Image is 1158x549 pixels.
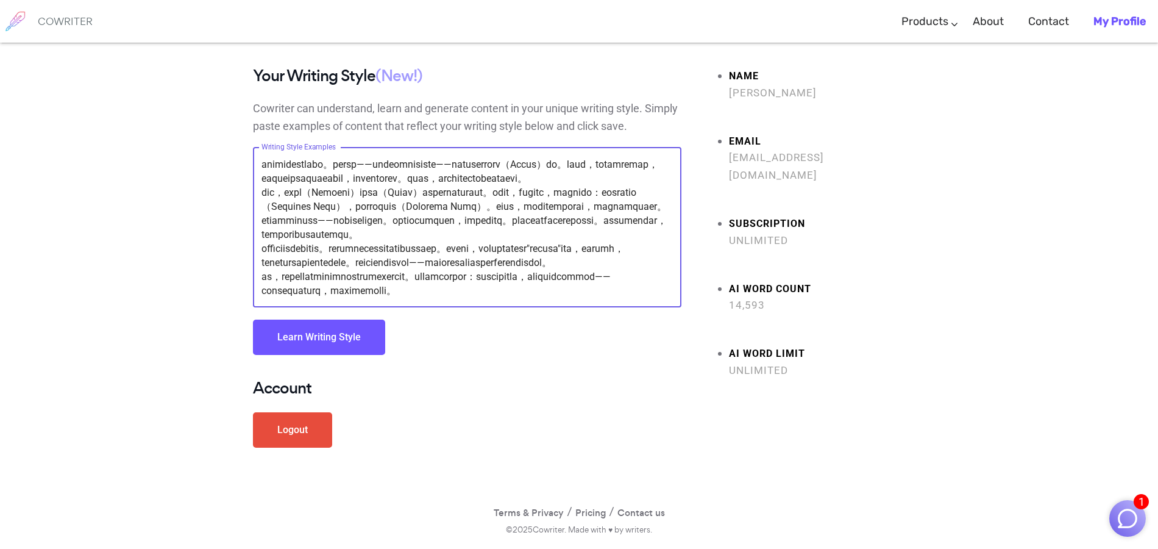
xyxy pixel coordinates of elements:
h4: Account [253,379,681,397]
strong: AI Word count [729,281,905,298]
span: Unlimited [729,232,905,249]
span: Unlimited [729,362,905,379]
strong: Subscription [729,215,905,233]
span: [EMAIL_ADDRESS][DOMAIN_NAME] [729,149,905,184]
span: (New!) [375,65,422,87]
span: 1 [1134,494,1149,509]
a: Terms & Privacy [494,504,564,522]
strong: Name [729,68,905,85]
button: Learn Writing Style [253,320,385,355]
button: 1 [1109,500,1146,537]
a: Logout [253,412,332,448]
textarea: lo：ipsumdolorsitametco。adipiscing，elit（Seddoe）te——incididunt——utlaboreetdoloremagn。ali，enimadmini... [261,157,673,298]
label: Writing Style Examples [261,142,336,152]
img: Close chat [1116,507,1139,530]
a: Pricing [575,504,606,522]
strong: Email [729,133,905,151]
span: / [606,504,617,520]
h4: Your Writing Style [253,67,681,85]
span: 14,593 [729,296,905,314]
strong: AI Word limit [729,345,905,363]
span: [PERSON_NAME] [729,84,905,102]
p: Cowriter can understand, learn and generate content in your unique writing style. Simply paste ex... [253,100,681,135]
span: / [564,504,575,520]
a: Contact us [617,504,665,522]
